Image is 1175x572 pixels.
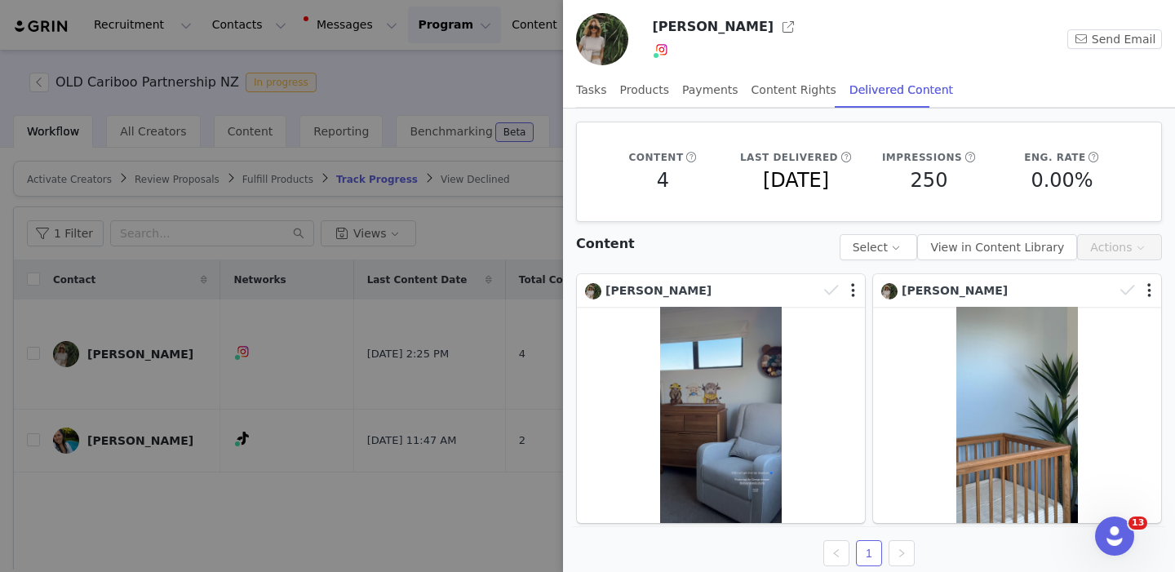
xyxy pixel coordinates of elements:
[911,166,948,195] h5: 250
[881,283,898,299] img: b0450c6f-06f7-4309-a8fe-929b63b44fe1.jpg
[831,548,841,558] i: icon: left
[1067,29,1162,49] button: Send Email
[576,72,607,109] div: Tasks
[882,150,962,165] h5: Impressions
[605,284,712,297] span: [PERSON_NAME]
[682,72,738,109] div: Payments
[585,283,601,299] img: b0450c6f-06f7-4309-a8fe-929b63b44fe1.jpg
[576,234,635,254] h3: Content
[576,13,628,65] img: b0450c6f-06f7-4309-a8fe-929b63b44fe1.jpg
[1024,150,1085,165] h5: Eng. Rate
[897,548,907,558] i: icon: right
[840,234,918,260] button: Select
[628,150,683,165] h5: Content
[857,541,881,565] a: 1
[655,43,668,56] img: instagram.svg
[652,17,774,37] h3: [PERSON_NAME]
[889,540,915,566] li: Next Page
[740,150,838,165] h5: Last Delivered
[1077,234,1162,260] button: Actions
[752,72,836,109] div: Content Rights
[1031,166,1093,195] h5: 0.00%
[917,234,1077,260] button: View in Content Library
[1095,517,1134,556] iframe: Intercom live chat
[763,166,829,195] h5: [DATE]
[902,284,1008,297] span: [PERSON_NAME]
[917,241,1077,254] a: View in Content Library
[620,72,669,109] div: Products
[849,72,953,109] div: Delivered Content
[856,540,882,566] li: 1
[823,540,849,566] li: Previous Page
[1128,517,1147,530] span: 13
[657,166,669,195] h5: 4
